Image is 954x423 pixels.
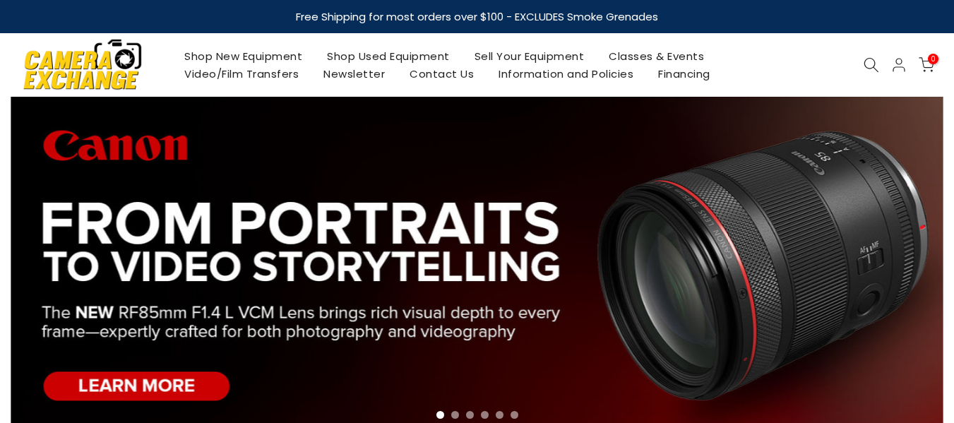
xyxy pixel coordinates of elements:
a: Shop New Equipment [172,47,315,65]
li: Page dot 1 [436,411,444,419]
a: Contact Us [398,65,487,83]
a: Information and Policies [487,65,646,83]
a: Classes & Events [597,47,717,65]
a: Financing [646,65,723,83]
li: Page dot 3 [466,411,474,419]
a: Shop Used Equipment [315,47,463,65]
li: Page dot 2 [451,411,459,419]
a: Newsletter [311,65,398,83]
li: Page dot 4 [481,411,489,419]
a: Video/Film Transfers [172,65,311,83]
a: 0 [919,57,934,73]
a: Sell Your Equipment [462,47,597,65]
li: Page dot 5 [496,411,503,419]
li: Page dot 6 [511,411,518,419]
strong: Free Shipping for most orders over $100 - EXCLUDES Smoke Grenades [296,9,658,24]
span: 0 [928,54,938,64]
